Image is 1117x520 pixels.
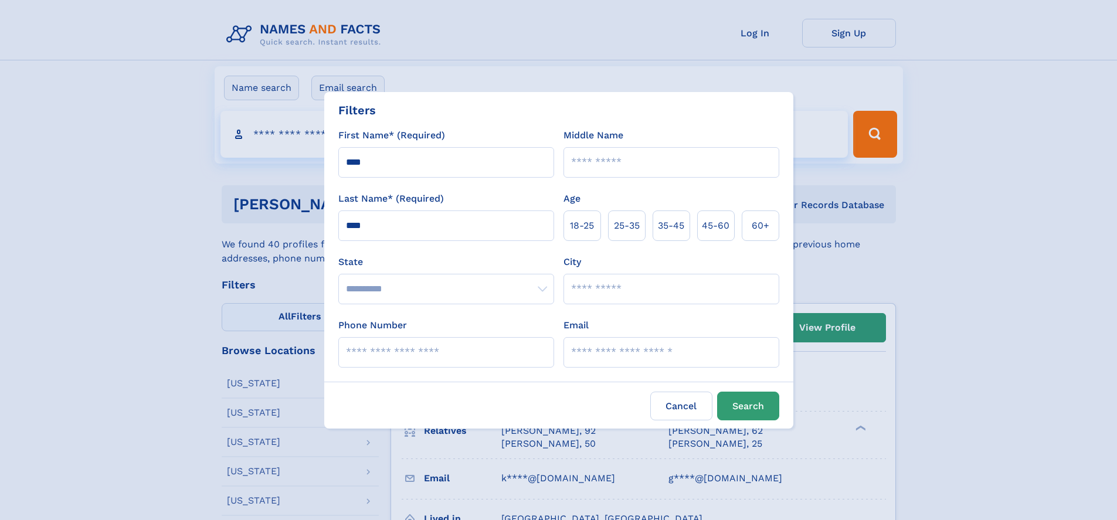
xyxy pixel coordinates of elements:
div: Filters [338,101,376,119]
label: Email [563,318,589,332]
label: Last Name* (Required) [338,192,444,206]
label: First Name* (Required) [338,128,445,142]
button: Search [717,392,779,420]
label: Middle Name [563,128,623,142]
span: 25‑35 [614,219,640,233]
label: City [563,255,581,269]
span: 60+ [752,219,769,233]
span: 18‑25 [570,219,594,233]
label: Cancel [650,392,712,420]
label: Phone Number [338,318,407,332]
label: Age [563,192,580,206]
label: State [338,255,554,269]
span: 45‑60 [702,219,729,233]
span: 35‑45 [658,219,684,233]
